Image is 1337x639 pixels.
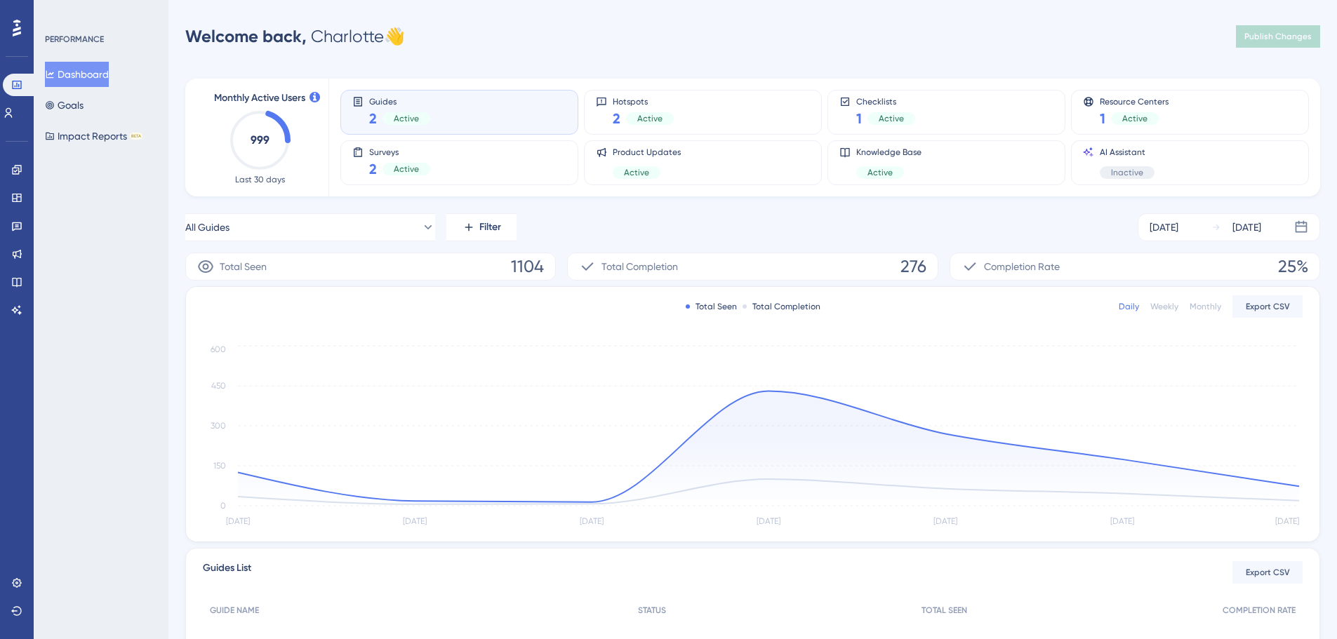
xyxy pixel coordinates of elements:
div: Weekly [1150,301,1178,312]
span: Checklists [856,96,915,106]
div: [DATE] [1232,219,1261,236]
span: 1 [1100,109,1105,128]
div: Daily [1119,301,1139,312]
span: Total Completion [601,258,678,275]
span: Active [624,167,649,178]
span: Active [867,167,893,178]
span: 25% [1278,255,1308,278]
div: Charlotte 👋 [185,25,405,48]
div: BETA [130,133,142,140]
span: Active [394,163,419,175]
tspan: [DATE] [1275,516,1299,526]
span: Active [879,113,904,124]
span: GUIDE NAME [210,605,259,616]
tspan: [DATE] [1110,516,1134,526]
tspan: 450 [211,381,226,391]
tspan: [DATE] [933,516,957,526]
tspan: [DATE] [403,516,427,526]
button: Impact ReportsBETA [45,123,142,149]
span: Welcome back, [185,26,307,46]
span: Surveys [369,147,430,156]
tspan: 0 [220,501,226,511]
span: Last 30 days [235,174,285,185]
span: Active [1122,113,1148,124]
button: Goals [45,93,84,118]
button: Export CSV [1232,295,1303,318]
button: Export CSV [1232,561,1303,584]
span: 276 [900,255,926,278]
span: Completion Rate [984,258,1060,275]
tspan: 150 [213,461,226,471]
div: PERFORMANCE [45,34,104,45]
span: 1104 [511,255,544,278]
div: Total Completion [743,301,820,312]
span: 2 [369,159,377,179]
span: 2 [613,109,620,128]
span: Monthly Active Users [214,90,305,107]
span: Export CSV [1246,301,1290,312]
button: All Guides [185,213,435,241]
span: STATUS [638,605,666,616]
tspan: 600 [211,344,226,354]
span: Export CSV [1246,567,1290,578]
tspan: [DATE] [757,516,780,526]
text: 999 [251,133,270,147]
span: AI Assistant [1100,147,1155,158]
span: All Guides [185,219,230,236]
div: Monthly [1190,301,1221,312]
span: Filter [479,219,501,236]
span: Active [394,113,419,124]
span: Hotspots [613,96,674,106]
span: Publish Changes [1244,31,1312,42]
span: Guides [369,96,430,106]
span: Knowledge Base [856,147,922,158]
span: Guides List [203,560,251,585]
div: Total Seen [686,301,737,312]
button: Publish Changes [1236,25,1320,48]
span: Product Updates [613,147,681,158]
button: Dashboard [45,62,109,87]
span: Resource Centers [1100,96,1169,106]
span: Inactive [1111,167,1143,178]
span: COMPLETION RATE [1223,605,1296,616]
span: 1 [856,109,862,128]
span: TOTAL SEEN [922,605,967,616]
span: Total Seen [220,258,267,275]
tspan: [DATE] [226,516,250,526]
tspan: 300 [211,421,226,431]
tspan: [DATE] [580,516,604,526]
span: 2 [369,109,377,128]
button: Filter [446,213,517,241]
div: [DATE] [1150,219,1178,236]
span: Active [637,113,663,124]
